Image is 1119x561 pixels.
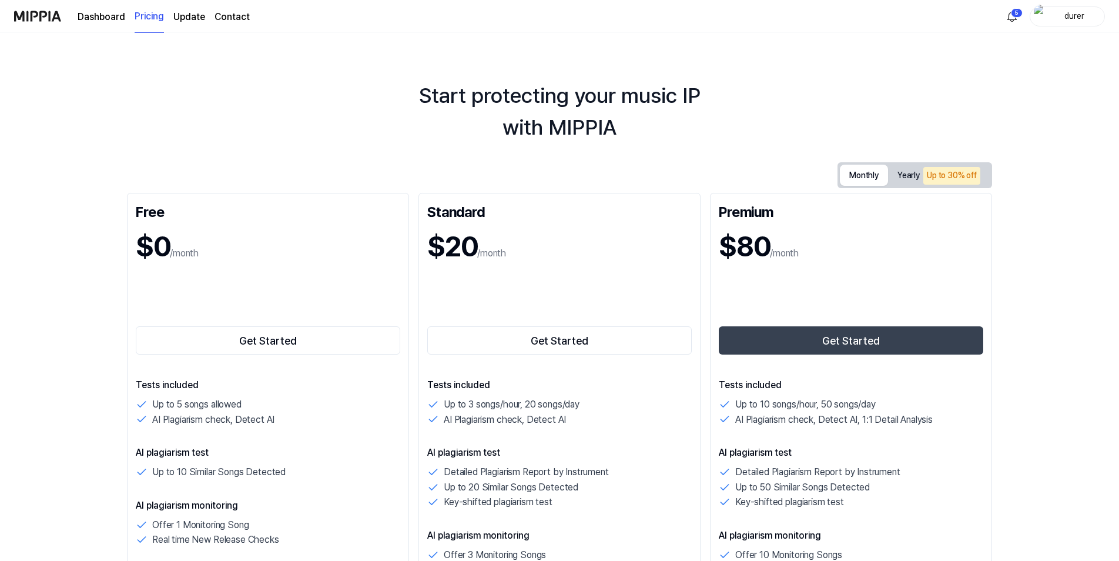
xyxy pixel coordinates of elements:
p: Up to 10 Similar Songs Detected [152,465,286,480]
p: Up to 5 songs allowed [152,397,242,412]
a: Pricing [135,1,164,33]
div: durer [1051,9,1097,22]
p: Tests included [719,378,983,392]
p: /month [770,246,799,261]
div: Up to 30% off [923,167,980,185]
p: AI plagiarism monitoring [719,529,983,543]
p: Key-shifted plagiarism test [444,495,552,510]
a: Contact [215,10,250,24]
a: Get Started [427,324,692,357]
button: Get Started [136,326,400,355]
a: Dashboard [78,10,125,24]
p: Detailed Plagiarism Report by Instrument [735,465,900,480]
p: /month [170,246,199,261]
p: Up to 3 songs/hour, 20 songs/day [444,397,579,412]
button: 알림5 [1003,7,1021,26]
p: AI Plagiarism check, Detect AI [152,412,274,428]
div: Free [136,202,400,221]
p: Up to 10 songs/hour, 50 songs/day [735,397,876,412]
p: AI plagiarism test [427,446,692,460]
div: Premium [719,202,983,221]
div: Standard [427,202,692,221]
button: Get Started [719,326,983,355]
a: Update [173,10,205,24]
button: Get Started [427,326,692,355]
p: AI Plagiarism check, Detect AI, 1:1 Detail Analysis [735,412,933,428]
p: AI plagiarism monitoring [136,499,400,513]
button: Monthly [840,165,888,186]
p: AI plagiarism test [136,446,400,460]
h1: $80 [719,225,770,268]
p: Key-shifted plagiarism test [735,495,844,510]
a: Get Started [719,324,983,357]
p: Tests included [136,378,400,392]
p: AI plagiarism monitoring [427,529,692,543]
div: 5 [1011,8,1023,18]
p: Tests included [427,378,692,392]
p: /month [477,246,506,261]
h1: $20 [427,225,477,268]
p: Up to 20 Similar Songs Detected [444,480,578,495]
button: Yearly [888,163,990,188]
p: Offer 1 Monitoring Song [152,517,249,533]
p: Detailed Plagiarism Report by Instrument [444,465,609,480]
p: Real time New Release Checks [152,532,279,547]
img: 알림 [1005,9,1019,24]
h1: $0 [136,225,170,268]
button: profiledurer [1030,6,1105,26]
p: Up to 50 Similar Songs Detected [735,480,870,495]
p: AI Plagiarism check, Detect AI [444,412,566,428]
a: Get Started [136,324,400,357]
img: profile [1034,5,1048,28]
p: AI plagiarism test [719,446,983,460]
